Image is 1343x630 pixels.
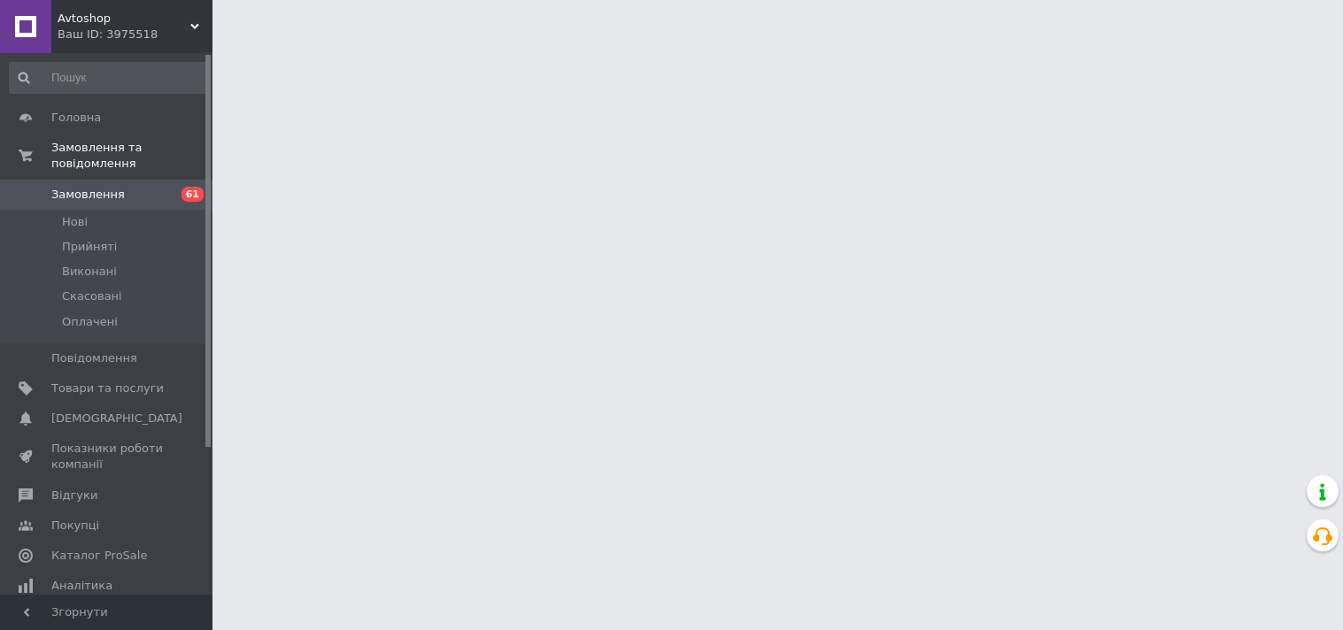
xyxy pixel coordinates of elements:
[62,264,117,280] span: Виконані
[58,27,212,42] div: Ваш ID: 3975518
[62,214,88,230] span: Нові
[51,187,125,203] span: Замовлення
[51,518,99,534] span: Покупці
[51,578,112,594] span: Аналітика
[62,288,122,304] span: Скасовані
[181,187,204,202] span: 61
[62,314,118,330] span: Оплачені
[51,441,164,472] span: Показники роботи компанії
[51,488,97,503] span: Відгуки
[9,62,209,94] input: Пошук
[62,239,117,255] span: Прийняті
[51,411,182,426] span: [DEMOGRAPHIC_DATA]
[51,380,164,396] span: Товари та послуги
[58,11,190,27] span: Avtoshop
[51,110,101,126] span: Головна
[51,140,212,172] span: Замовлення та повідомлення
[51,350,137,366] span: Повідомлення
[51,548,147,564] span: Каталог ProSale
